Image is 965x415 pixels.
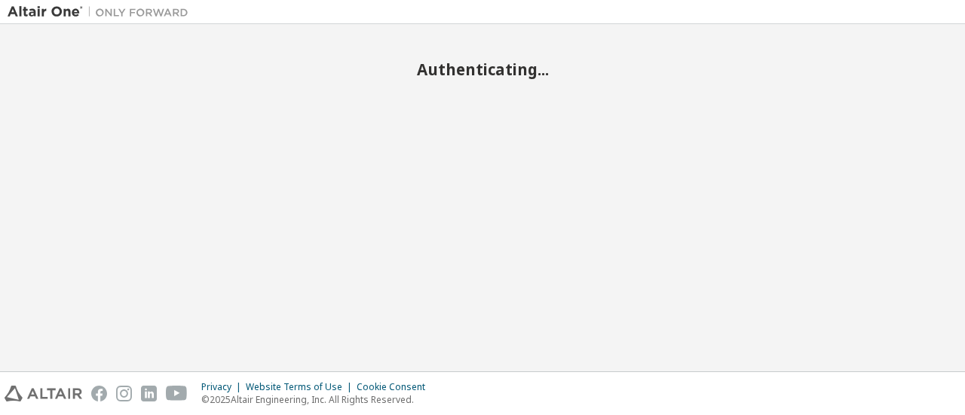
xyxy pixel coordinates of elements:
[91,386,107,401] img: facebook.svg
[141,386,157,401] img: linkedin.svg
[357,381,434,393] div: Cookie Consent
[166,386,188,401] img: youtube.svg
[201,393,434,406] p: © 2025 Altair Engineering, Inc. All Rights Reserved.
[5,386,82,401] img: altair_logo.svg
[8,5,196,20] img: Altair One
[116,386,132,401] img: instagram.svg
[246,381,357,393] div: Website Terms of Use
[201,381,246,393] div: Privacy
[8,60,957,79] h2: Authenticating...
